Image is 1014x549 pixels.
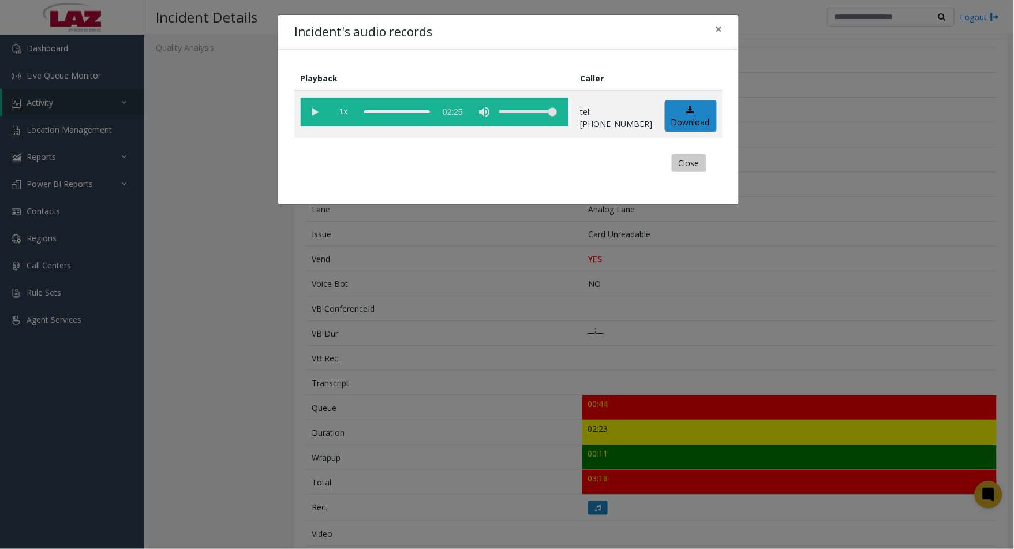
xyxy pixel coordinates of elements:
th: Playback [294,66,574,91]
h4: Incident's audio records [294,23,432,42]
a: Download [665,100,717,132]
p: tel:[PHONE_NUMBER] [581,106,653,130]
div: volume level [499,98,557,126]
div: scrub bar [364,98,430,126]
span: × [716,21,723,37]
span: playback speed button [330,98,358,126]
button: Close [672,154,706,173]
button: Close [708,15,731,43]
th: Caller [574,66,658,91]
